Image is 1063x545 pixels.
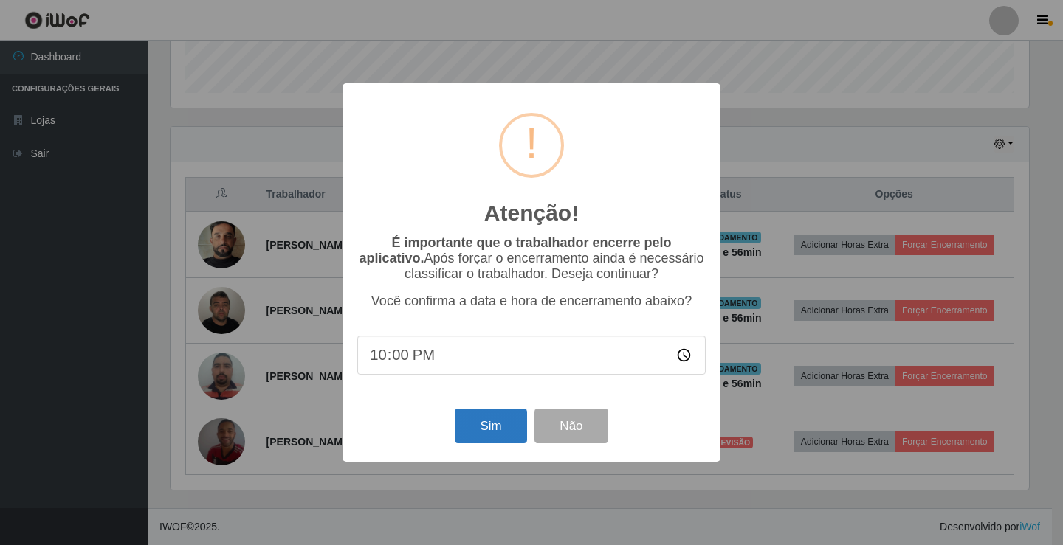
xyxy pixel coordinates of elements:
[357,235,706,282] p: Após forçar o encerramento ainda é necessário classificar o trabalhador. Deseja continuar?
[534,409,608,443] button: Não
[484,200,579,226] h2: Atenção!
[359,235,671,265] b: É importante que o trabalhador encerre pelo aplicativo.
[455,409,526,443] button: Sim
[357,294,706,309] p: Você confirma a data e hora de encerramento abaixo?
